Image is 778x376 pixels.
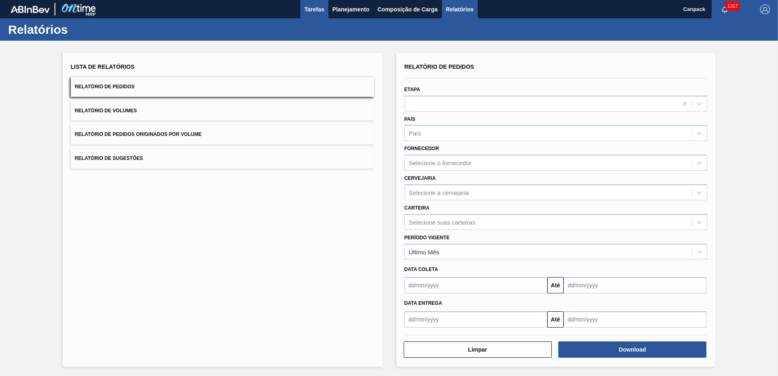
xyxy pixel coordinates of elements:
[75,155,143,161] span: Relatório de Sugestões
[409,189,469,196] div: Selecione a cervejaria
[71,125,374,144] button: Relatório de Pedidos Originados por Volume
[547,311,564,328] button: Até
[404,267,438,272] span: Data coleta
[404,300,442,306] span: Data Entrega
[409,130,421,137] div: País
[404,235,450,240] label: Período Vigente
[564,277,706,293] input: dd/mm/yyyy
[11,6,50,13] img: TNhmsLtSVTkK8tSr43FrP2fwEKptu5GPRR3wAAAABJRU5ErkJggg==
[564,311,706,328] input: dd/mm/yyyy
[71,149,374,168] button: Relatório de Sugestões
[404,63,474,70] span: Relatório de Pedidos
[404,277,547,293] input: dd/mm/yyyy
[404,116,415,122] label: País
[8,25,153,34] h1: Relatórios
[75,131,202,137] span: Relatório de Pedidos Originados por Volume
[404,146,439,151] label: Fornecedor
[404,175,436,181] label: Cervejaria
[404,311,547,328] input: dd/mm/yyyy
[712,4,738,15] button: Notificações
[71,101,374,121] button: Relatório de Volumes
[71,77,374,97] button: Relatório de Pedidos
[404,87,420,92] label: Etapa
[547,277,564,293] button: Até
[409,160,472,166] div: Selecione o fornecedor
[304,4,324,14] span: Tarefas
[726,2,740,11] span: 1317
[760,4,770,14] img: Logout
[75,108,137,114] span: Relatório de Volumes
[409,219,475,225] div: Selecione suas carteiras
[558,341,706,358] button: Download
[378,4,438,14] span: Composição de Carga
[75,84,135,90] span: Relatório de Pedidos
[446,4,474,14] span: Relatórios
[409,248,439,255] div: Último Mês
[404,341,552,358] button: Limpar
[332,4,369,14] span: Planejamento
[404,205,430,211] label: Carteira
[71,63,135,70] span: Lista de Relatórios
